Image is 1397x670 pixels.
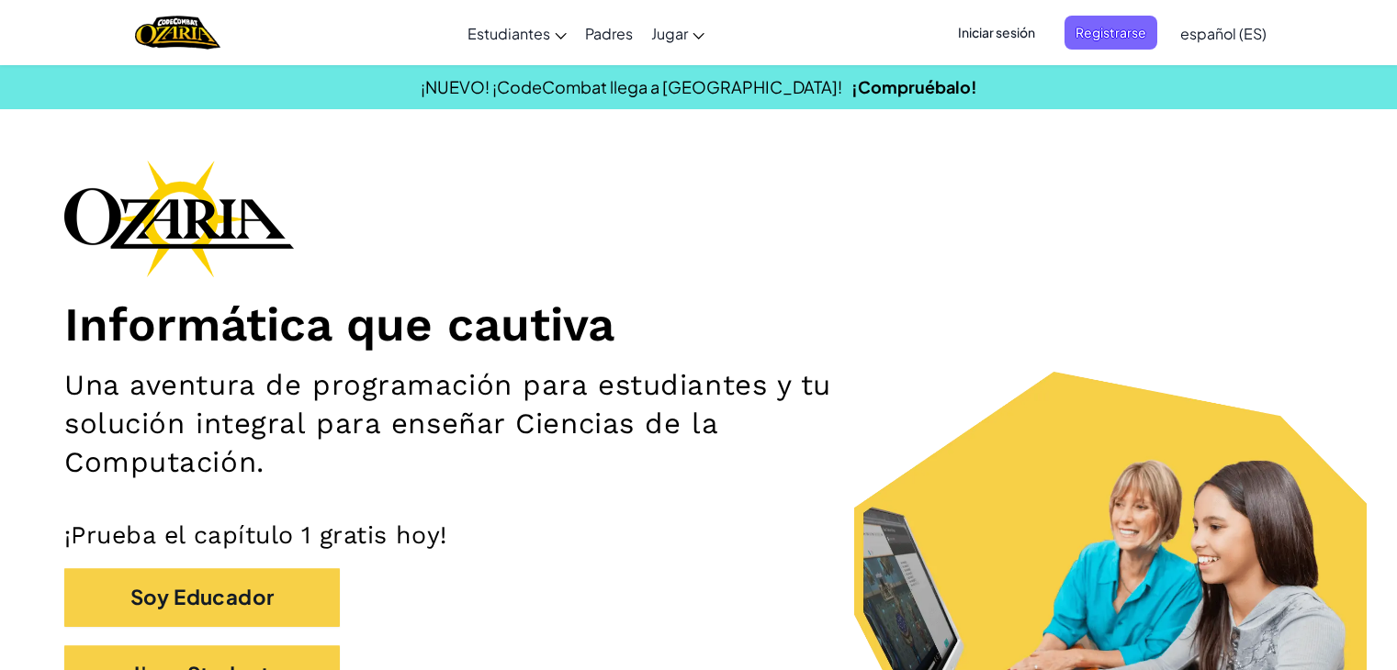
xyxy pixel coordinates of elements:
[1065,16,1157,50] button: Registrarse
[64,568,340,626] button: Soy Educador
[64,296,1333,352] h1: Informática que cautiva
[64,160,294,277] img: Ozaria branding logo
[64,366,914,483] h2: Una aventura de programación para estudiantes y tu solución integral para enseñar Ciencias de la ...
[135,14,220,51] img: Home
[1180,24,1267,43] span: español (ES)
[458,8,576,58] a: Estudiantes
[421,76,842,97] span: ¡NUEVO! ¡CodeCombat llega a [GEOGRAPHIC_DATA]!
[851,76,977,97] a: ¡Compruébalo!
[642,8,714,58] a: Jugar
[64,519,1333,550] p: ¡Prueba el capítulo 1 gratis hoy!
[468,24,550,43] span: Estudiantes
[651,24,688,43] span: Jugar
[135,14,220,51] a: Ozaria by CodeCombat logo
[576,8,642,58] a: Padres
[947,16,1046,50] button: Iniciar sesión
[1171,8,1276,58] a: español (ES)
